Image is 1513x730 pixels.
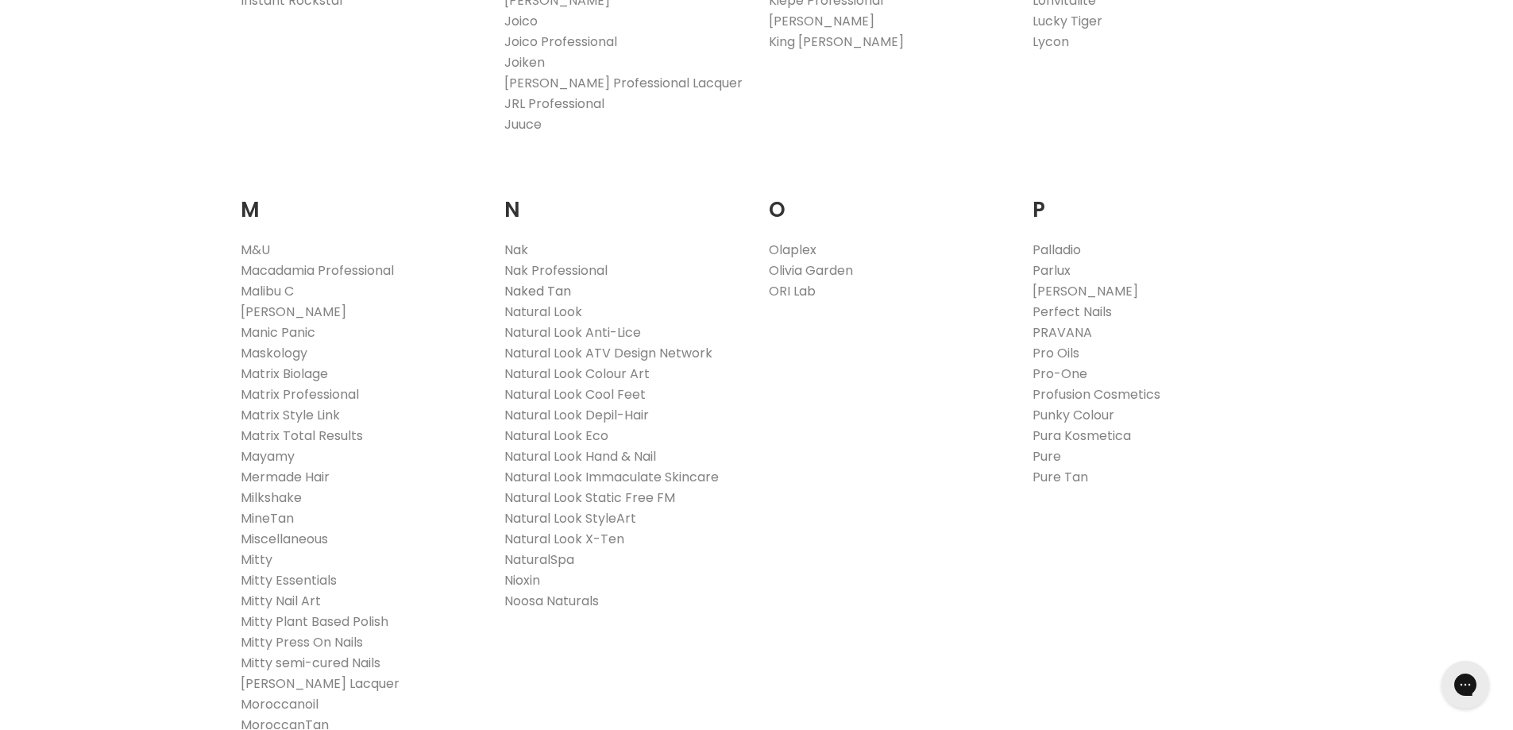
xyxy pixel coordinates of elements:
[1032,427,1131,445] a: Pura Kosmetica
[1032,344,1079,362] a: Pro Oils
[504,344,712,362] a: Natural Look ATV Design Network
[241,695,318,713] a: Moroccanoil
[241,406,340,424] a: Matrix Style Link
[241,365,328,383] a: Matrix Biolage
[769,173,1009,226] h2: O
[1032,282,1138,300] a: [PERSON_NAME]
[504,571,540,589] a: Nioxin
[1032,12,1102,30] a: Lucky Tiger
[504,323,641,342] a: Natural Look Anti-Lice
[504,241,528,259] a: Nak
[504,530,624,548] a: Natural Look X-Ten
[504,74,743,92] a: [PERSON_NAME] Professional Lacquer
[769,282,816,300] a: ORI Lab
[1032,323,1092,342] a: PRAVANA
[504,406,649,424] a: Natural Look Depil-Hair
[241,303,346,321] a: [PERSON_NAME]
[504,261,608,280] a: Nak Professional
[241,241,270,259] a: M&U
[241,447,295,465] a: Mayamy
[504,282,571,300] a: Naked Tan
[241,509,294,527] a: MineTan
[1032,241,1081,259] a: Palladio
[504,468,719,486] a: Natural Look Immaculate Skincare
[504,95,604,113] a: JRL Professional
[769,12,874,30] a: [PERSON_NAME]
[241,344,307,362] a: Maskology
[769,261,853,280] a: Olivia Garden
[504,173,745,226] h2: N
[504,385,646,404] a: Natural Look Cool Feet
[241,261,394,280] a: Macadamia Professional
[241,530,328,548] a: Miscellaneous
[241,173,481,226] h2: M
[1032,385,1160,404] a: Profusion Cosmetics
[1434,655,1497,714] iframe: Gorgias live chat messenger
[241,282,294,300] a: Malibu C
[241,633,363,651] a: Mitty Press On Nails
[1032,261,1071,280] a: Parlux
[769,241,816,259] a: Olaplex
[241,612,388,631] a: Mitty Plant Based Polish
[1032,468,1088,486] a: Pure Tan
[504,592,599,610] a: Noosa Naturals
[1032,33,1069,51] a: Lycon
[241,592,321,610] a: Mitty Nail Art
[1032,173,1273,226] h2: P
[1032,365,1087,383] a: Pro-One
[241,674,399,693] a: [PERSON_NAME] Lacquer
[504,365,650,383] a: Natural Look Colour Art
[769,33,904,51] a: King [PERSON_NAME]
[504,303,582,321] a: Natural Look
[241,385,359,404] a: Matrix Professional
[504,489,675,507] a: Natural Look Static Free FM
[241,654,380,672] a: Mitty semi-cured Nails
[504,12,538,30] a: Joico
[1032,406,1114,424] a: Punky Colour
[241,427,363,445] a: Matrix Total Results
[504,447,656,465] a: Natural Look Hand & Nail
[241,489,302,507] a: Milkshake
[504,509,636,527] a: Natural Look StyleArt
[241,323,315,342] a: Manic Panic
[504,33,617,51] a: Joico Professional
[504,427,608,445] a: Natural Look Eco
[504,53,545,71] a: Joiken
[241,550,272,569] a: Mitty
[241,468,330,486] a: Mermade Hair
[241,571,337,589] a: Mitty Essentials
[504,550,574,569] a: NaturalSpa
[1032,303,1112,321] a: Perfect Nails
[1032,447,1061,465] a: Pure
[504,115,542,133] a: Juuce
